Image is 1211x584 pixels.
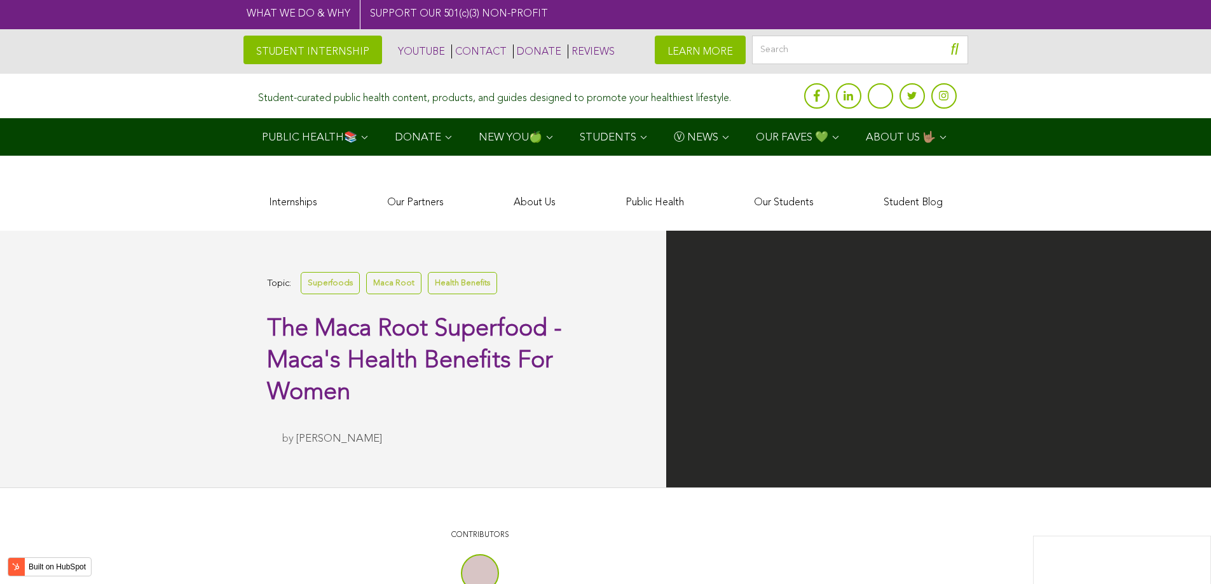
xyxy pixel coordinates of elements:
[866,132,936,143] span: ABOUT US 🤟🏽
[479,132,542,143] span: NEW YOU🍏
[258,86,731,105] div: Student-curated public health content, products, and guides designed to promote your healthiest l...
[8,559,24,574] img: HubSpot sprocket logo
[282,433,294,444] span: by
[752,36,968,64] input: Search
[366,272,421,294] a: Maca Root
[451,44,507,58] a: CONTACT
[395,44,445,58] a: YOUTUBE
[580,132,636,143] span: STUDENTS
[243,36,382,64] a: STUDENT INTERNSHIP
[243,118,968,156] div: Navigation Menu
[428,272,497,294] a: Health Benefits
[301,272,360,294] a: Superfoods
[513,44,561,58] a: DONATE
[568,44,615,58] a: REVIEWS
[267,275,291,292] span: Topic:
[1147,523,1211,584] iframe: Chat Widget
[655,36,746,64] a: LEARN MORE
[674,132,718,143] span: Ⓥ NEWS
[8,557,92,576] button: Built on HubSpot
[273,529,687,541] p: CONTRIBUTORS
[296,433,382,444] a: [PERSON_NAME]
[756,132,828,143] span: OUR FAVES 💚
[395,132,441,143] span: DONATE
[24,559,91,575] label: Built on HubSpot
[267,317,562,405] span: The Maca Root Superfood - Maca's Health Benefits For Women
[262,132,357,143] span: PUBLIC HEALTH📚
